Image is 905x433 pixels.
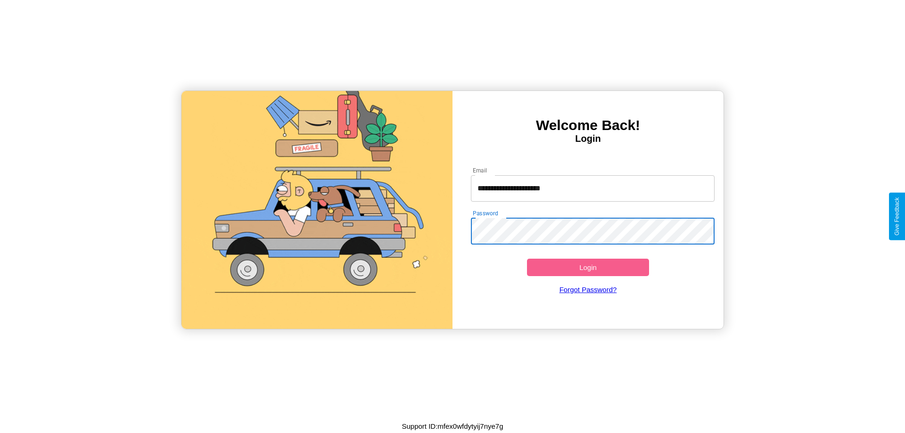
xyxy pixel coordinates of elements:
[894,197,900,236] div: Give Feedback
[181,91,452,329] img: gif
[402,420,503,433] p: Support ID: mfex0wfdytyij7nye7g
[473,209,498,217] label: Password
[527,259,649,276] button: Login
[473,166,487,174] label: Email
[452,117,724,133] h3: Welcome Back!
[452,133,724,144] h4: Login
[466,276,710,303] a: Forgot Password?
